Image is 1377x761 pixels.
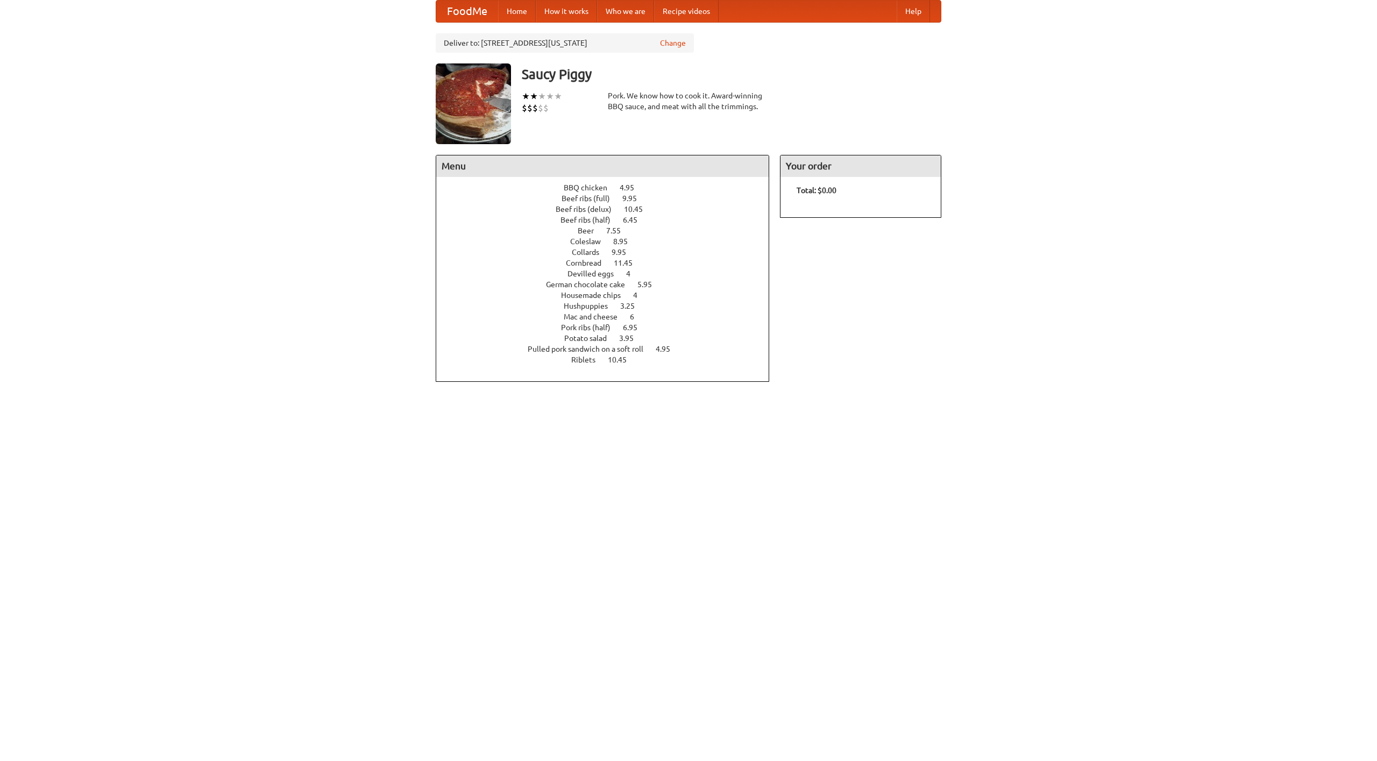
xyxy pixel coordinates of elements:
span: 4.95 [656,345,681,353]
span: Cornbread [566,259,612,267]
img: angular.jpg [436,63,511,144]
a: Collards 9.95 [572,248,646,257]
li: ★ [538,90,546,102]
li: ★ [546,90,554,102]
span: 5.95 [637,280,663,289]
a: Help [897,1,930,22]
span: Devilled eggs [567,269,624,278]
a: BBQ chicken 4.95 [564,183,654,192]
a: Home [498,1,536,22]
span: Beef ribs (full) [562,194,621,203]
span: 3.95 [619,334,644,343]
span: Pulled pork sandwich on a soft roll [528,345,654,353]
li: $ [522,102,527,114]
span: 8.95 [613,237,638,246]
span: 6.45 [623,216,648,224]
span: Beef ribs (delux) [556,205,622,214]
a: How it works [536,1,597,22]
span: Collards [572,248,610,257]
span: 4 [626,269,641,278]
span: Beer [578,226,605,235]
span: 4 [633,291,648,300]
span: 9.95 [612,248,637,257]
div: Deliver to: [STREET_ADDRESS][US_STATE] [436,33,694,53]
a: Change [660,38,686,48]
span: 3.25 [620,302,645,310]
a: Coleslaw 8.95 [570,237,648,246]
b: Total: $0.00 [797,186,836,195]
li: ★ [530,90,538,102]
span: 10.45 [624,205,654,214]
a: Hushpuppies 3.25 [564,302,655,310]
div: Pork. We know how to cook it. Award-winning BBQ sauce, and meat with all the trimmings. [608,90,769,112]
a: Potato salad 3.95 [564,334,654,343]
li: $ [533,102,538,114]
span: 10.45 [608,355,637,364]
li: $ [543,102,549,114]
a: FoodMe [436,1,498,22]
a: Recipe videos [654,1,719,22]
a: German chocolate cake 5.95 [546,280,672,289]
a: Beef ribs (full) 9.95 [562,194,657,203]
span: 6.95 [623,323,648,332]
span: Coleslaw [570,237,612,246]
h4: Menu [436,155,769,177]
h3: Saucy Piggy [522,63,941,85]
span: Hushpuppies [564,302,619,310]
span: BBQ chicken [564,183,618,192]
span: Potato salad [564,334,617,343]
span: Riblets [571,355,606,364]
a: Beef ribs (delux) 10.45 [556,205,663,214]
a: Beer 7.55 [578,226,641,235]
a: Devilled eggs 4 [567,269,650,278]
span: Mac and cheese [564,312,628,321]
span: 7.55 [606,226,631,235]
span: 11.45 [614,259,643,267]
span: 9.95 [622,194,648,203]
span: Housemade chips [561,291,631,300]
a: Cornbread 11.45 [566,259,652,267]
li: $ [527,102,533,114]
span: Pork ribs (half) [561,323,621,332]
a: Who we are [597,1,654,22]
span: Beef ribs (half) [560,216,621,224]
a: Pork ribs (half) 6.95 [561,323,657,332]
span: 4.95 [620,183,645,192]
li: ★ [522,90,530,102]
a: Beef ribs (half) 6.45 [560,216,657,224]
span: 6 [630,312,645,321]
a: Mac and cheese 6 [564,312,654,321]
a: Pulled pork sandwich on a soft roll 4.95 [528,345,690,353]
a: Riblets 10.45 [571,355,647,364]
h4: Your order [780,155,941,177]
li: ★ [554,90,562,102]
span: German chocolate cake [546,280,636,289]
a: Housemade chips 4 [561,291,657,300]
li: $ [538,102,543,114]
